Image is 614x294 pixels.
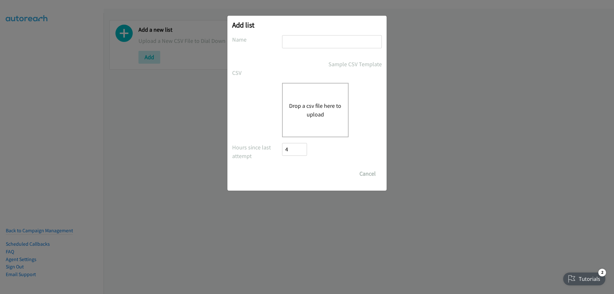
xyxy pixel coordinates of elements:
[232,20,382,29] h2: Add list
[353,167,382,180] button: Cancel
[289,101,342,119] button: Drop a csv file here to upload
[232,68,282,77] label: CSV
[232,35,282,44] label: Name
[328,60,382,68] a: Sample CSV Template
[232,143,282,160] label: Hours since last attempt
[562,266,609,289] iframe: Checklist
